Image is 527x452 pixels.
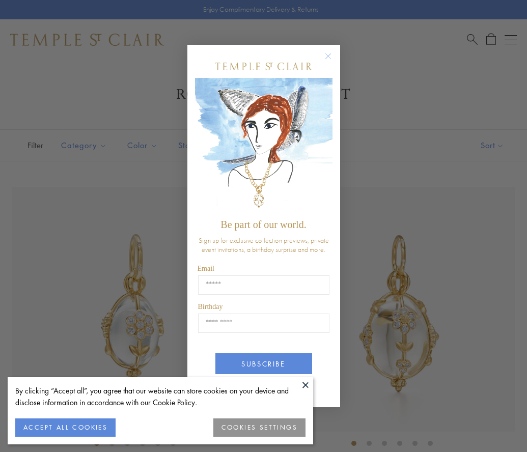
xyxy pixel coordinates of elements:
input: Email [198,275,329,295]
span: Birthday [198,303,223,310]
button: Close dialog [327,55,340,68]
span: Email [198,265,214,272]
button: COOKIES SETTINGS [213,418,306,437]
div: By clicking “Accept all”, you agree that our website can store cookies on your device and disclos... [15,385,306,408]
span: Sign up for exclusive collection previews, private event invitations, a birthday surprise and more. [199,236,329,254]
span: Be part of our world. [220,219,306,230]
img: c4a9eb12-d91a-4d4a-8ee0-386386f4f338.jpeg [195,78,332,214]
img: Temple St. Clair [215,63,312,70]
button: ACCEPT ALL COOKIES [15,418,116,437]
button: SUBSCRIBE [215,353,312,374]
